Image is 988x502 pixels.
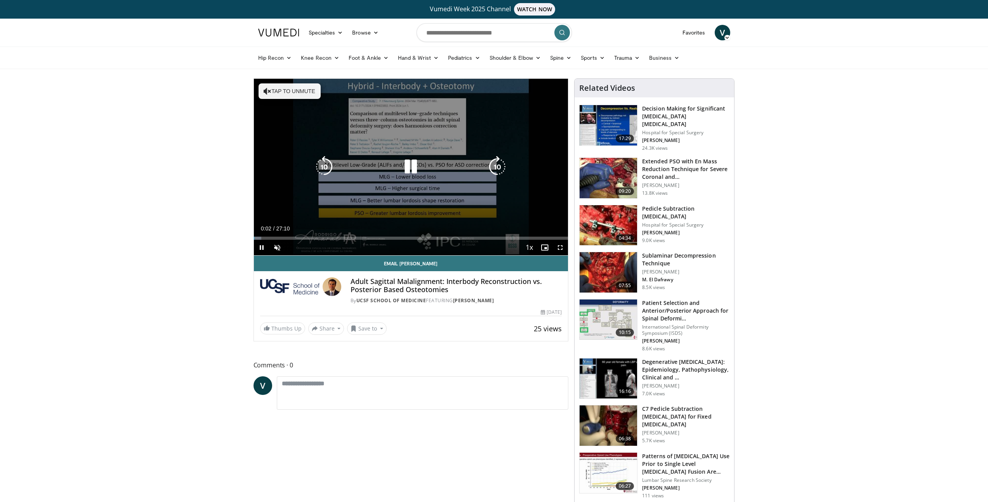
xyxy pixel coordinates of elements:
[642,485,729,491] p: [PERSON_NAME]
[580,358,637,399] img: f89a51e3-7446-470d-832d-80c532b09c34.150x105_q85_crop-smart_upscale.jpg
[254,237,568,240] div: Progress Bar
[642,230,729,236] p: [PERSON_NAME]
[642,452,729,476] h3: Patterns of [MEDICAL_DATA] Use Prior to Single Level [MEDICAL_DATA] Fusion Are Assoc…
[254,79,568,256] video-js: Video Player
[347,322,387,335] button: Save to
[261,225,271,232] span: 0:02
[254,240,269,255] button: Pause
[351,297,562,304] div: By FEATURING
[580,252,637,293] img: 48c381b3-7170-4772-a576-6cd070e0afb8.150x105_q85_crop-smart_upscale.jpg
[642,493,664,499] p: 111 views
[642,182,729,189] p: [PERSON_NAME]
[616,187,634,195] span: 09:20
[579,105,729,151] a: 17:29 Decision Making for Significant [MEDICAL_DATA] [MEDICAL_DATA] Hospital for Special Surgery ...
[521,240,537,255] button: Playback Rate
[642,269,729,275] p: [PERSON_NAME]
[579,358,729,399] a: 16:16 Degenerative [MEDICAL_DATA]: Epidemiology, Pathophysiology, Clinical and … [PERSON_NAME] 7....
[304,25,348,40] a: Specialties
[308,322,344,335] button: Share
[273,225,275,232] span: /
[344,50,393,66] a: Foot & Ankle
[443,50,485,66] a: Pediatrics
[254,256,568,271] a: Email [PERSON_NAME]
[642,190,668,196] p: 13.8K views
[642,252,729,267] h3: Sublaminar Decompression Technique
[552,240,568,255] button: Fullscreen
[642,358,729,381] h3: Degenerative [MEDICAL_DATA]: Epidemiology, Pathophysiology, Clinical and …
[545,50,576,66] a: Spine
[579,452,729,499] a: 06:27 Patterns of [MEDICAL_DATA] Use Prior to Single Level [MEDICAL_DATA] Fusion Are Assoc… Lumba...
[616,282,634,289] span: 07:55
[642,105,729,128] h3: Decision Making for Significant [MEDICAL_DATA] [MEDICAL_DATA]
[579,205,729,246] a: 04:34 Pedicle Subtraction [MEDICAL_DATA] Hospital for Special Surgery [PERSON_NAME] 9.0K views
[258,29,299,36] img: VuMedi Logo
[580,105,637,145] img: 316497_0000_1.png.150x105_q85_crop-smart_upscale.jpg
[642,145,668,151] p: 24.3K views
[453,297,494,304] a: [PERSON_NAME]
[642,205,729,220] h3: Pedicle Subtraction [MEDICAL_DATA]
[642,284,665,291] p: 8.5K views
[541,309,562,316] div: [DATE]
[351,277,562,294] h4: Adult Sagittal Malalignment: Interbody Reconstruction vs. Posterior Based Osteotomies
[580,405,637,446] img: Vx8lr-LI9TPdNKgn4xMDoxOjA4MTsiGN.150x105_q85_crop-smart_upscale.jpg
[579,405,729,446] a: 06:38 C7 Pedicle Subtraction [MEDICAL_DATA] for Fixed [MEDICAL_DATA] [PERSON_NAME] 5.7K views
[323,277,341,296] img: Avatar
[616,482,634,490] span: 06:27
[579,158,729,199] a: 09:20 Extended PSO with En Mass Reduction Technique for Severe Coronal and… [PERSON_NAME] 13.8K v...
[642,137,729,144] p: [PERSON_NAME]
[514,3,555,16] span: WATCH NOW
[715,25,730,40] a: V
[616,435,634,443] span: 06:38
[642,130,729,136] p: Hospital for Special Surgery
[393,50,443,66] a: Hand & Wrist
[579,299,729,352] a: 10:15 Patient Selection and Anterior/Posterior Approach for Spinal Deformi… International Spinal ...
[576,50,609,66] a: Sports
[642,391,665,397] p: 7.0K views
[642,346,665,352] p: 8.6K views
[254,360,569,370] span: Comments 0
[609,50,645,66] a: Trauma
[642,338,729,344] p: [PERSON_NAME]
[616,329,634,336] span: 10:15
[642,299,729,322] h3: Patient Selection and Anterior/Posterior Approach for Spinal Deformi…
[642,383,729,389] p: [PERSON_NAME]
[642,430,729,436] p: [PERSON_NAME]
[269,240,285,255] button: Unmute
[260,322,305,334] a: Thumbs Up
[579,252,729,293] a: 07:55 Sublaminar Decompression Technique [PERSON_NAME] M. El Dafrawy 8.5K views
[616,135,634,142] span: 17:29
[678,25,710,40] a: Favorites
[254,376,272,395] a: V
[642,324,729,336] p: International Spinal Deformity Symposium (ISDS)
[642,438,665,444] p: 5.7K views
[579,83,635,93] h4: Related Videos
[616,388,634,395] span: 16:16
[260,277,319,296] img: UCSF School of Medicine
[616,234,634,242] span: 04:34
[254,50,297,66] a: Hip Recon
[537,240,552,255] button: Enable picture-in-picture mode
[644,50,684,66] a: Business
[642,158,729,181] h3: Extended PSO with En Mass Reduction Technique for Severe Coronal and…
[356,297,426,304] a: UCSF School of Medicine
[276,225,290,232] span: 27:10
[580,158,637,198] img: 306566_0000_1.png.150x105_q85_crop-smart_upscale.jpg
[296,50,344,66] a: Knee Recon
[534,324,562,333] span: 25 views
[642,222,729,228] p: Hospital for Special Surgery
[580,205,637,246] img: Screen_shot_2010-09-10_at_2.19.38_PM_0_2.png.150x105_q85_crop-smart_upscale.jpg
[580,453,637,493] img: 4f347ff7-8260-4ba1-8b3d-12b840e302ef.150x105_q85_crop-smart_upscale.jpg
[642,477,729,483] p: Lumbar Spine Research Society
[580,299,637,340] img: beefc228-5859-4966-8bc6-4c9aecbbf021.150x105_q85_crop-smart_upscale.jpg
[259,83,321,99] button: Tap to unmute
[417,23,572,42] input: Search topics, interventions
[642,237,665,244] p: 9.0K views
[485,50,545,66] a: Shoulder & Elbow
[259,3,729,16] a: Vumedi Week 2025 ChannelWATCH NOW
[642,277,729,283] p: M. El Dafrawy
[347,25,383,40] a: Browse
[642,405,729,428] h3: C7 Pedicle Subtraction [MEDICAL_DATA] for Fixed [MEDICAL_DATA]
